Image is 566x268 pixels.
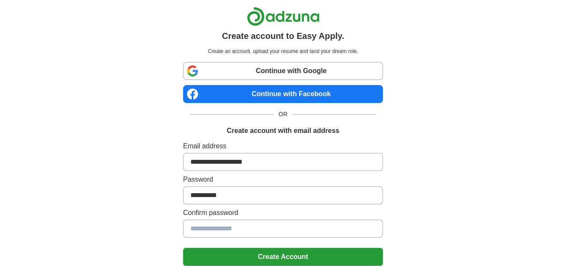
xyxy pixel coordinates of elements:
label: Confirm password [183,208,383,218]
span: OR [273,110,293,119]
button: Create Account [183,248,383,266]
label: Email address [183,141,383,151]
a: Continue with Google [183,62,383,80]
h1: Create account to Easy Apply. [222,29,344,42]
h1: Create account with email address [227,126,339,136]
a: Continue with Facebook [183,85,383,103]
img: Adzuna logo [247,7,320,26]
p: Create an account, upload your resume and land your dream role. [185,47,381,55]
label: Password [183,174,383,185]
